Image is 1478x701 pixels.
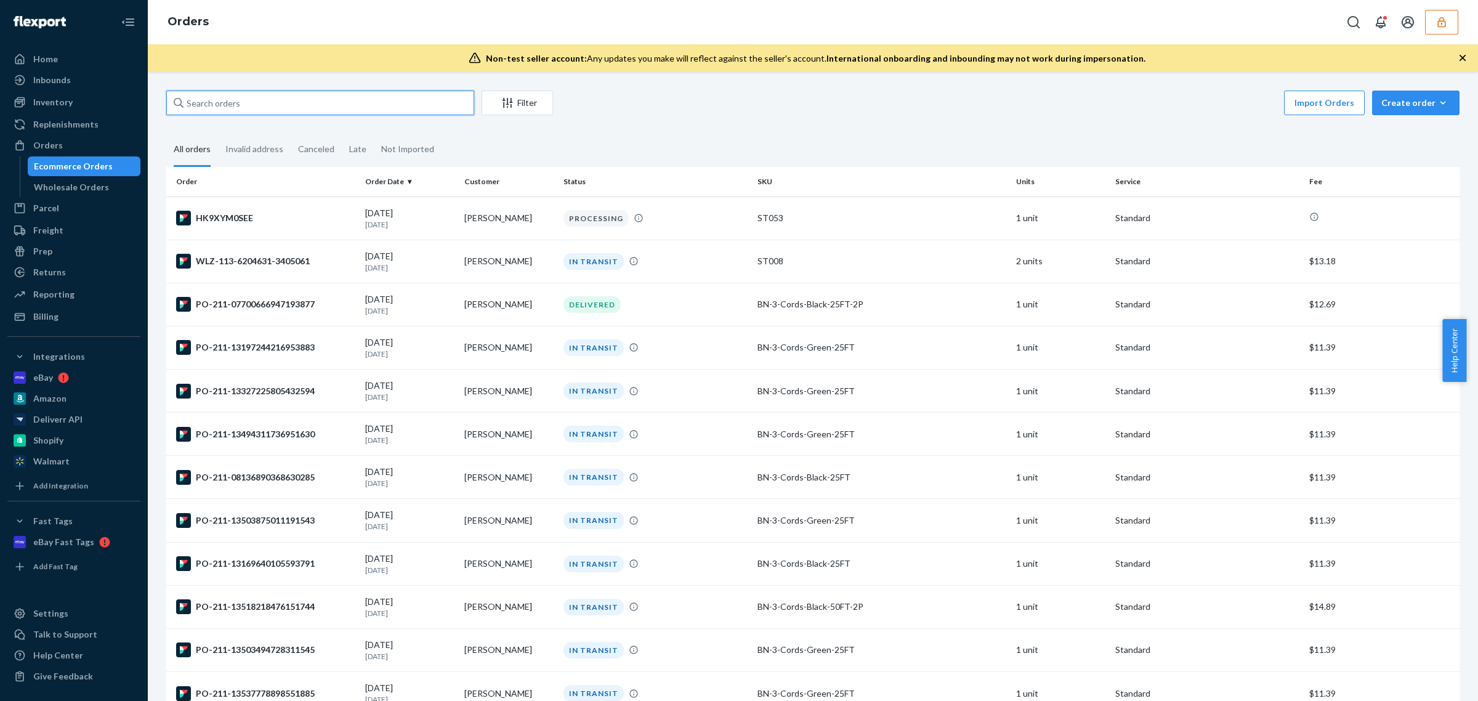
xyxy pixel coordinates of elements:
[365,250,454,273] div: [DATE]
[1304,370,1460,413] td: $11.39
[365,639,454,662] div: [DATE]
[365,219,454,230] p: [DATE]
[33,310,59,323] div: Billing
[33,371,53,384] div: eBay
[33,413,83,426] div: Deliverr API
[1115,687,1299,700] p: Standard
[563,339,624,356] div: IN TRANSIT
[33,266,66,278] div: Returns
[28,177,141,197] a: Wholesale Orders
[7,625,140,644] a: Talk to Support
[1011,167,1110,197] th: Units
[1368,10,1393,34] button: Open notifications
[365,423,454,445] div: [DATE]
[7,285,140,304] a: Reporting
[33,288,75,301] div: Reporting
[7,476,140,496] a: Add Integration
[464,176,554,187] div: Customer
[1304,542,1460,585] td: $11.39
[7,241,140,261] a: Prep
[757,601,1006,613] div: BN-3-Cords-Black-50FT-2P
[1304,283,1460,326] td: $12.69
[166,91,474,115] input: Search orders
[1011,326,1110,369] td: 1 unit
[1115,341,1299,354] p: Standard
[757,557,1006,570] div: BN-3-Cords-Black-25FT
[33,628,97,641] div: Talk to Support
[459,370,559,413] td: [PERSON_NAME]
[459,197,559,240] td: [PERSON_NAME]
[459,240,559,283] td: [PERSON_NAME]
[33,434,63,447] div: Shopify
[33,118,99,131] div: Replenishments
[459,585,559,628] td: [PERSON_NAME]
[1381,97,1450,109] div: Create order
[365,651,454,662] p: [DATE]
[1115,644,1299,656] p: Standard
[34,160,113,172] div: Ecommerce Orders
[563,383,624,399] div: IN TRANSIT
[365,553,454,575] div: [DATE]
[1011,283,1110,326] td: 1 unit
[563,642,624,658] div: IN TRANSIT
[365,293,454,316] div: [DATE]
[563,426,624,442] div: IN TRANSIT
[174,133,211,167] div: All orders
[757,471,1006,484] div: BN-3-Cords-Black-25FT
[365,466,454,488] div: [DATE]
[7,49,140,69] a: Home
[459,499,559,542] td: [PERSON_NAME]
[7,115,140,134] a: Replenishments
[757,428,1006,440] div: BN-3-Cords-Green-25FT
[1115,428,1299,440] p: Standard
[176,340,355,355] div: PO-211-13197244216953883
[7,389,140,408] a: Amazon
[166,167,360,197] th: Order
[1115,514,1299,527] p: Standard
[7,646,140,665] a: Help Center
[365,509,454,532] div: [DATE]
[1304,240,1460,283] td: $13.18
[757,341,1006,354] div: BN-3-Cords-Green-25FT
[563,296,621,313] div: DELIVERED
[176,211,355,225] div: HK9XYM0SEE
[33,561,78,572] div: Add Fast Tag
[757,687,1006,700] div: BN-3-Cords-Green-25FT
[7,410,140,429] a: Deliverr API
[1442,319,1466,382] span: Help Center
[28,156,141,176] a: Ecommerce Orders
[1011,628,1110,671] td: 1 unit
[33,607,68,620] div: Settings
[365,392,454,402] p: [DATE]
[7,368,140,387] a: eBay
[1372,91,1460,115] button: Create order
[1115,385,1299,397] p: Standard
[7,92,140,112] a: Inventory
[33,96,73,108] div: Inventory
[1011,413,1110,456] td: 1 unit
[365,478,454,488] p: [DATE]
[7,431,140,450] a: Shopify
[757,255,1006,267] div: ST008
[360,167,459,197] th: Order Date
[33,139,63,152] div: Orders
[1115,471,1299,484] p: Standard
[459,413,559,456] td: [PERSON_NAME]
[1011,499,1110,542] td: 1 unit
[559,167,753,197] th: Status
[757,644,1006,656] div: BN-3-Cords-Green-25FT
[176,384,355,399] div: PO-211-13327225805432594
[33,224,63,237] div: Freight
[365,435,454,445] p: [DATE]
[1341,10,1366,34] button: Open Search Box
[176,599,355,614] div: PO-211-13518218476151744
[365,336,454,359] div: [DATE]
[33,351,85,363] div: Integrations
[33,515,73,527] div: Fast Tags
[1115,255,1299,267] p: Standard
[753,167,1011,197] th: SKU
[7,452,140,471] a: Walmart
[563,556,624,572] div: IN TRANSIT
[176,686,355,701] div: PO-211-13537778898551885
[563,210,629,227] div: PROCESSING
